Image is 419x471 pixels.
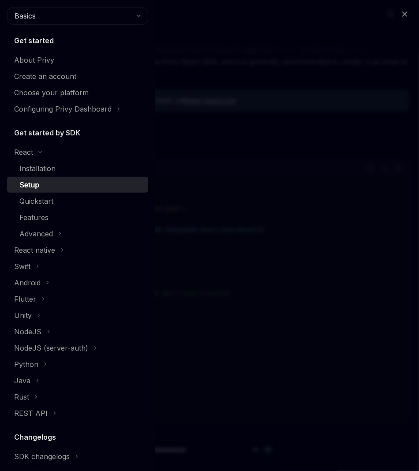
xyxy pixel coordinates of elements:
h5: Changelogs [14,432,56,442]
button: Toggle Rust section [7,389,148,405]
h5: Get started by SDK [14,127,80,138]
div: Python [14,359,38,370]
div: REST API [14,408,48,419]
button: Toggle Unity section [7,307,148,323]
button: Toggle Flutter section [7,291,148,307]
a: About Privy [7,52,148,68]
span: Basics [15,11,36,21]
button: Toggle React section [7,144,148,160]
div: Features [19,212,49,223]
div: React native [14,245,55,255]
button: Toggle SDK changelogs section [7,449,148,464]
div: Installation [19,163,56,174]
button: Toggle Configuring Privy Dashboard section [7,101,148,117]
div: Swift [14,261,30,272]
a: Setup [7,177,148,193]
div: Android [14,277,41,288]
button: Basics [7,7,148,25]
div: Rust [14,392,29,402]
div: Flutter [14,294,36,304]
div: Choose your platform [14,87,89,98]
div: React [14,147,33,157]
div: Quickstart [19,196,53,206]
a: Quickstart [7,193,148,209]
div: Configuring Privy Dashboard [14,104,112,114]
div: Advanced [19,228,53,239]
div: Setup [19,179,39,190]
button: Toggle NodeJS (server-auth) section [7,340,148,356]
div: NodeJS [14,326,41,337]
div: Create an account [14,71,76,82]
button: Toggle NodeJS section [7,324,148,340]
button: Toggle React native section [7,242,148,258]
div: SDK changelogs [14,451,70,462]
div: About Privy [14,55,54,65]
a: Installation [7,161,148,176]
button: Toggle Python section [7,356,148,372]
a: Create an account [7,68,148,84]
button: Toggle Java section [7,373,148,389]
h5: Get started [14,35,54,46]
div: Java [14,375,30,386]
div: NodeJS (server-auth) [14,343,88,353]
button: Toggle REST API section [7,405,148,421]
a: Choose your platform [7,85,148,101]
div: Unity [14,310,32,321]
button: Toggle Swift section [7,258,148,274]
button: Toggle Android section [7,275,148,291]
a: Features [7,209,148,225]
button: Toggle Advanced section [7,226,148,242]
